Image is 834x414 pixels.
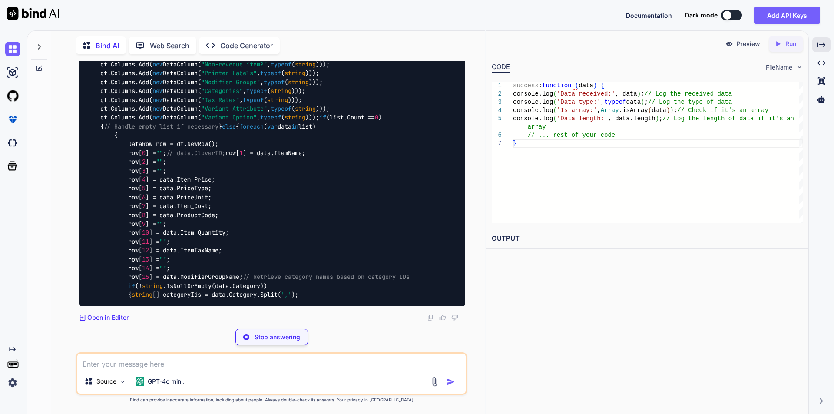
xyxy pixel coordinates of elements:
[288,78,309,86] span: string
[725,40,733,48] img: preview
[142,158,146,166] span: 2
[159,255,166,263] span: ""
[156,220,163,228] span: ""
[136,377,144,386] img: GPT-4o mini
[538,82,542,89] span: :
[142,149,146,157] span: 0
[492,115,502,123] div: 5
[239,149,243,157] span: 1
[652,107,666,114] span: data
[142,176,146,183] span: 4
[575,82,578,89] span: (
[7,7,59,20] img: Bind AI
[492,90,502,98] div: 2
[142,229,149,237] span: 10
[150,40,189,51] p: Web Search
[142,220,146,228] span: 9
[271,105,291,113] span: typeof
[553,107,556,114] span: (
[556,115,608,122] span: 'Data length:'
[142,193,146,201] span: 6
[76,397,467,403] p: Bind can provide inaccurate information, including about people. Always double-check its answers....
[666,107,670,114] span: )
[201,78,260,86] span: "Modifier Groups"
[201,60,267,68] span: "Non-revenue item?"
[608,115,655,122] span: , data.length
[142,273,149,281] span: 15
[285,114,305,122] span: string
[766,63,792,72] span: FileName
[201,96,239,104] span: "Tax Rates"
[152,60,163,68] span: new
[644,99,648,106] span: ;
[553,99,556,106] span: (
[615,90,637,97] span: , data
[142,167,146,175] span: 3
[119,378,126,385] img: Pick Models
[556,99,600,106] span: 'Data type:'
[527,123,546,130] span: array
[201,114,257,122] span: "Variant Option"
[659,115,662,122] span: ;
[243,273,410,281] span: // Retrieve category names based on category IDs
[295,60,316,68] span: string
[291,123,298,130] span: in
[492,106,502,115] div: 4
[600,99,604,106] span: ,
[644,90,732,97] span: // Log the received data
[5,375,20,390] img: settings
[142,185,146,192] span: 5
[593,82,597,89] span: )
[685,11,718,20] span: Dark mode
[796,63,803,71] img: chevron down
[579,82,593,89] span: data
[159,238,166,245] span: ""
[430,377,440,387] img: attachment
[513,90,553,97] span: console.log
[152,105,163,113] span: new
[260,114,281,122] span: typeof
[439,314,446,321] img: like
[513,99,553,106] span: console.log
[156,149,163,157] span: ""
[271,87,291,95] span: string
[281,291,291,298] span: ','
[201,87,243,95] span: "Categories"
[527,132,615,139] span: // ... rest of your code
[677,107,768,114] span: // Check if it's an array
[785,40,796,48] p: Run
[492,62,510,73] div: CODE
[5,89,20,103] img: githubLight
[285,70,305,77] span: string
[626,11,672,20] button: Documentation
[655,115,659,122] span: )
[648,107,652,114] span: (
[243,96,264,104] span: typeof
[670,107,673,114] span: )
[597,107,600,114] span: ,
[375,114,378,122] span: 0
[319,114,326,122] span: if
[492,82,502,90] div: 1
[166,149,225,157] span: // data.CloverID;
[260,70,281,77] span: typeof
[641,99,644,106] span: )
[5,136,20,150] img: darkCloudIdeIcon
[600,107,619,114] span: Array
[148,377,185,386] p: GPT-4o min..
[142,247,149,255] span: 12
[673,107,677,114] span: ;
[648,99,732,106] span: // Log the type of data
[553,115,556,122] span: (
[492,139,502,148] div: 7
[255,333,300,341] p: Stop answering
[152,87,163,95] span: new
[142,264,149,272] span: 14
[201,70,257,77] span: "Printer Labels"
[542,82,571,89] span: function
[637,90,640,97] span: )
[492,131,502,139] div: 6
[641,90,644,97] span: ;
[104,123,218,130] span: // Handle empty list if necessary
[553,90,556,97] span: (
